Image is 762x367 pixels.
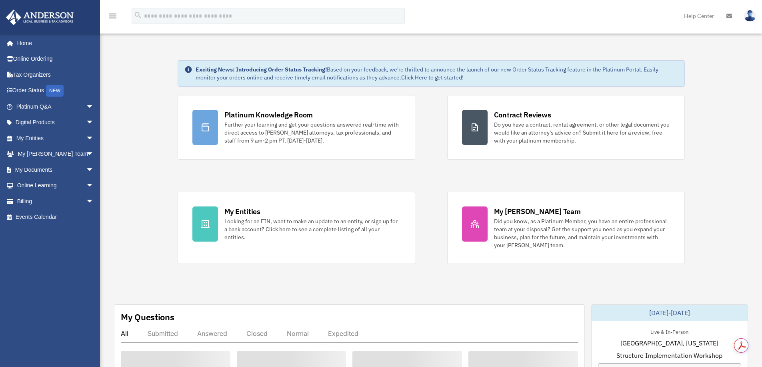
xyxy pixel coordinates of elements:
div: All [121,329,128,337]
div: Do you have a contract, rental agreement, or other legal document you would like an attorney's ad... [494,121,670,145]
span: arrow_drop_down [86,146,102,163]
a: Online Learningarrow_drop_down [6,178,106,194]
a: Platinum Knowledge Room Further your learning and get your questions answered real-time with dire... [178,95,415,160]
a: Events Calendar [6,209,106,225]
div: Further your learning and get your questions answered real-time with direct access to [PERSON_NAM... [224,121,400,145]
img: User Pic [744,10,756,22]
span: arrow_drop_down [86,99,102,115]
div: Based on your feedback, we're thrilled to announce the launch of our new Order Status Tracking fe... [196,65,678,81]
div: Live & In-Person [644,327,695,335]
a: Online Ordering [6,51,106,67]
i: menu [108,11,118,21]
div: Did you know, as a Platinum Member, you have an entire professional team at your disposal? Get th... [494,217,670,249]
img: Anderson Advisors Platinum Portal [4,10,76,25]
span: arrow_drop_down [86,178,102,194]
a: My [PERSON_NAME] Teamarrow_drop_down [6,146,106,162]
div: My Entities [224,206,260,216]
span: arrow_drop_down [86,162,102,178]
a: Click Here to get started! [401,74,464,81]
div: My [PERSON_NAME] Team [494,206,581,216]
div: My Questions [121,311,174,323]
a: Platinum Q&Aarrow_drop_down [6,99,106,115]
span: [GEOGRAPHIC_DATA], [US_STATE] [620,338,718,348]
a: Billingarrow_drop_down [6,193,106,209]
div: Submitted [148,329,178,337]
a: Digital Productsarrow_drop_down [6,115,106,131]
span: Structure Implementation Workshop [616,351,722,360]
a: Tax Organizers [6,67,106,83]
a: My [PERSON_NAME] Team Did you know, as a Platinum Member, you have an entire professional team at... [447,192,685,264]
div: [DATE]-[DATE] [592,305,748,321]
div: Looking for an EIN, want to make an update to an entity, or sign up for a bank account? Click her... [224,217,400,241]
a: My Documentsarrow_drop_down [6,162,106,178]
div: Expedited [328,329,358,337]
a: Contract Reviews Do you have a contract, rental agreement, or other legal document you would like... [447,95,685,160]
div: NEW [46,85,64,97]
div: Normal [287,329,309,337]
div: Answered [197,329,227,337]
span: arrow_drop_down [86,130,102,147]
a: Order StatusNEW [6,83,106,99]
a: menu [108,14,118,21]
span: arrow_drop_down [86,115,102,131]
a: Home [6,35,102,51]
div: Platinum Knowledge Room [224,110,313,120]
div: Closed [246,329,268,337]
div: Contract Reviews [494,110,551,120]
strong: Exciting News: Introducing Order Status Tracking! [196,66,327,73]
a: My Entities Looking for an EIN, want to make an update to an entity, or sign up for a bank accoun... [178,192,415,264]
i: search [134,11,142,20]
span: arrow_drop_down [86,193,102,210]
a: My Entitiesarrow_drop_down [6,130,106,146]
